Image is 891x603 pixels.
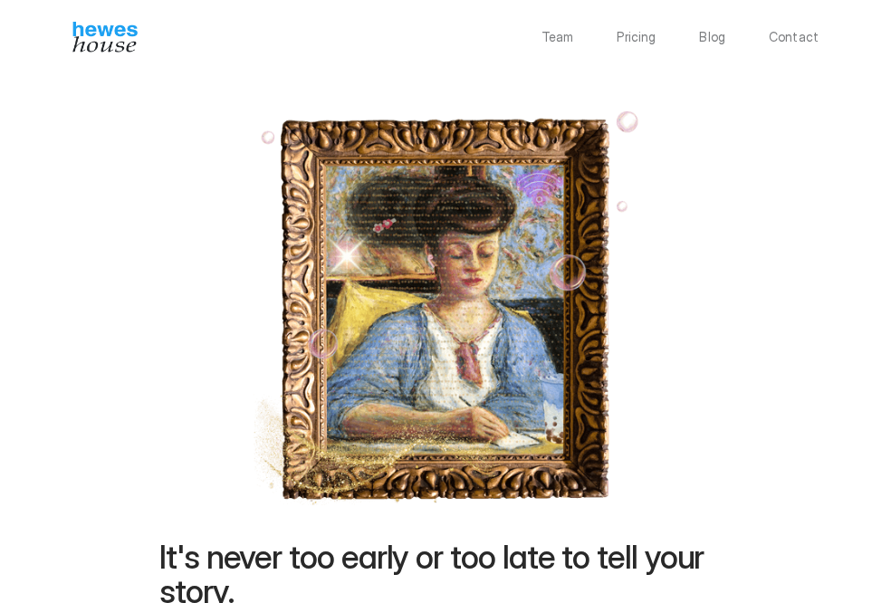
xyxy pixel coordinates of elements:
[699,31,725,43] a: Blog
[617,31,656,43] a: Pricing
[72,22,138,53] img: Hewes House’s book coach services offer creative writing courses, writing class to learn differen...
[769,31,819,43] a: Contact
[541,31,574,43] a: Team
